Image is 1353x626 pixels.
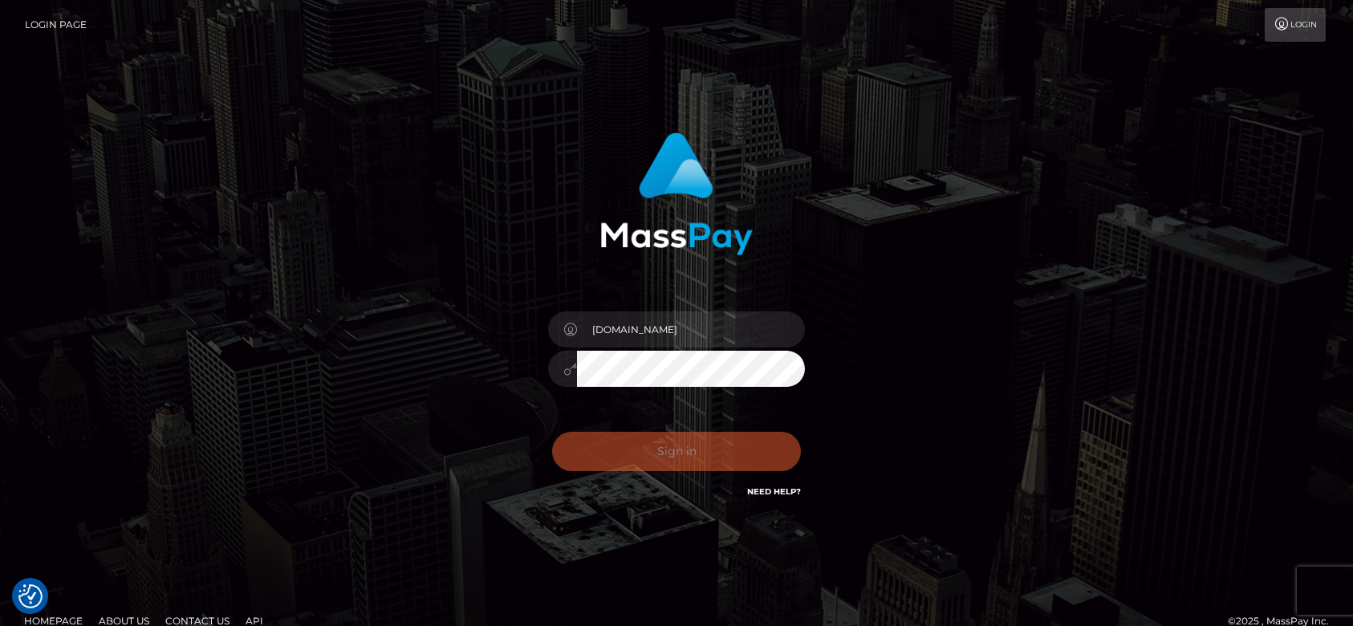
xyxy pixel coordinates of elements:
a: Login Page [25,8,87,42]
img: Revisit consent button [18,584,43,608]
button: Consent Preferences [18,584,43,608]
img: MassPay Login [600,132,753,255]
input: Username... [577,311,805,348]
a: Need Help? [747,486,801,497]
a: Login [1265,8,1326,42]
